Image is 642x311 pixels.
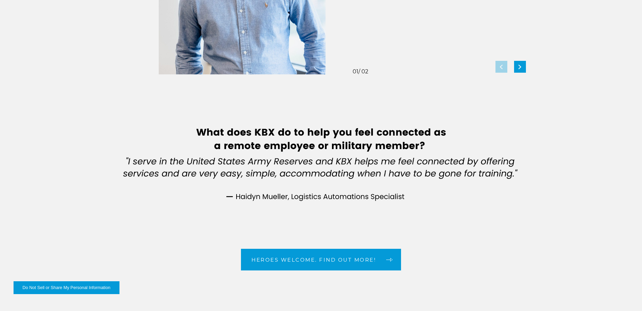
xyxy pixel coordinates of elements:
[353,68,358,75] span: 01
[241,249,401,270] a: Heroes Welcome. Find out More! arrow arrow
[251,257,376,262] span: Heroes Welcome. Find out More!
[514,61,526,73] div: Next slide
[353,69,368,74] div: / 02
[518,65,521,69] img: next slide
[14,281,119,294] button: Do Not Sell or Share My Personal Information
